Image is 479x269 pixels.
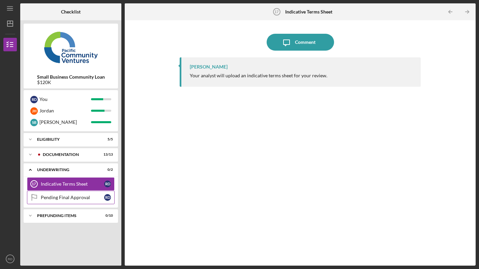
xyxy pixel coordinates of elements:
[104,194,111,201] div: R D
[30,119,38,126] div: S B
[32,182,36,186] tspan: 17
[61,9,81,15] b: Checklist
[37,214,96,218] div: Prefunding Items
[274,10,278,14] tspan: 17
[267,34,334,51] button: Comment
[8,257,12,261] text: RD
[295,34,316,51] div: Comment
[27,177,115,191] a: 17Indicative Terms SheetRD
[37,137,96,141] div: Eligibility
[190,64,228,70] div: [PERSON_NAME]
[104,181,111,187] div: R D
[27,191,115,204] a: Pending Final ApprovalRD
[101,137,113,141] div: 5 / 5
[37,80,105,85] div: $120K
[30,107,38,115] div: J H
[39,93,91,105] div: You
[39,116,91,128] div: [PERSON_NAME]
[285,9,332,15] b: Indicative Terms Sheet
[41,195,104,200] div: Pending Final Approval
[37,168,96,172] div: Underwriting
[190,73,327,78] div: Your analyst will upload an indicative terms sheet for your review.
[101,168,113,172] div: 0 / 2
[39,105,91,116] div: Jordan
[43,153,96,157] div: Documentation
[30,96,38,103] div: R D
[41,181,104,187] div: Indicative Terms Sheet
[24,27,118,68] img: Product logo
[37,74,105,80] b: Small Business Community Loan
[101,214,113,218] div: 0 / 10
[3,252,17,266] button: RD
[101,153,113,157] div: 13 / 13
